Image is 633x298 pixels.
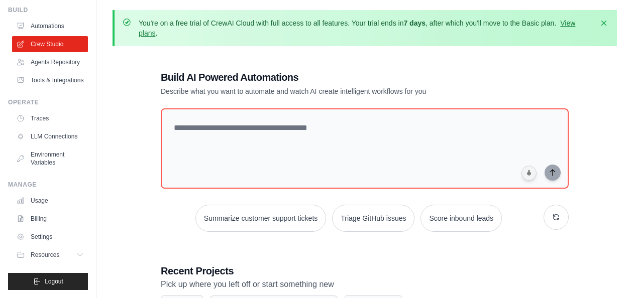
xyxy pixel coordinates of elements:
[8,6,88,14] div: Build
[12,36,88,52] a: Crew Studio
[195,205,326,232] button: Summarize customer support tickets
[544,205,569,230] button: Get new suggestions
[332,205,414,232] button: Triage GitHub issues
[45,277,63,285] span: Logout
[12,229,88,245] a: Settings
[12,128,88,144] a: LLM Connections
[161,264,569,278] h3: Recent Projects
[161,278,569,291] p: Pick up where you left off or start something new
[420,205,502,232] button: Score inbound leads
[12,193,88,209] a: Usage
[521,166,537,181] button: Click to speak your automation idea
[403,19,426,27] strong: 7 days
[12,18,88,34] a: Automations
[161,86,498,96] p: Describe what you want to automate and watch AI create intelligent workflows for you
[12,247,88,263] button: Resources
[8,181,88,189] div: Manage
[31,251,59,259] span: Resources
[8,273,88,290] button: Logout
[12,146,88,171] a: Environment Variables
[12,211,88,227] a: Billing
[8,98,88,106] div: Operate
[12,110,88,126] a: Traces
[12,72,88,88] a: Tools & Integrations
[139,18,593,38] p: You're on a free trial of CrewAI Cloud with full access to all features. Your trial ends in , aft...
[161,70,498,84] h1: Build AI Powered Automations
[12,54,88,70] a: Agents Repository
